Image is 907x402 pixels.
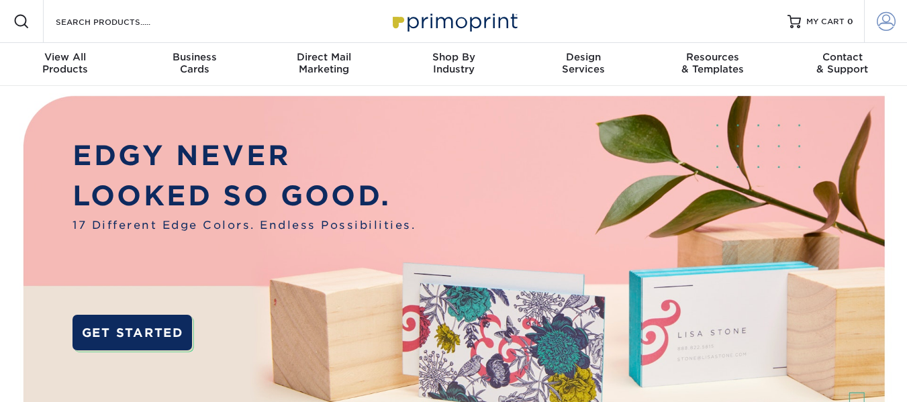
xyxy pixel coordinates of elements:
p: LOOKED SO GOOD. [73,176,416,217]
div: & Support [777,51,907,75]
span: Shop By [389,51,518,63]
a: Direct MailMarketing [259,43,389,86]
img: Primoprint [387,7,521,36]
span: Contact [777,51,907,63]
div: Industry [389,51,518,75]
input: SEARCH PRODUCTS..... [54,13,185,30]
a: BusinessCards [130,43,259,86]
p: EDGY NEVER [73,136,416,177]
a: DesignServices [518,43,648,86]
div: & Templates [648,51,777,75]
span: 17 Different Edge Colors. Endless Possibilities. [73,217,416,233]
a: Resources& Templates [648,43,777,86]
a: GET STARTED [73,315,192,350]
span: MY CART [806,16,845,28]
div: Marketing [259,51,389,75]
span: Direct Mail [259,51,389,63]
div: Services [518,51,648,75]
span: Resources [648,51,777,63]
div: Cards [130,51,259,75]
span: 0 [847,17,853,26]
a: Shop ByIndustry [389,43,518,86]
span: Business [130,51,259,63]
a: Contact& Support [777,43,907,86]
span: Design [518,51,648,63]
